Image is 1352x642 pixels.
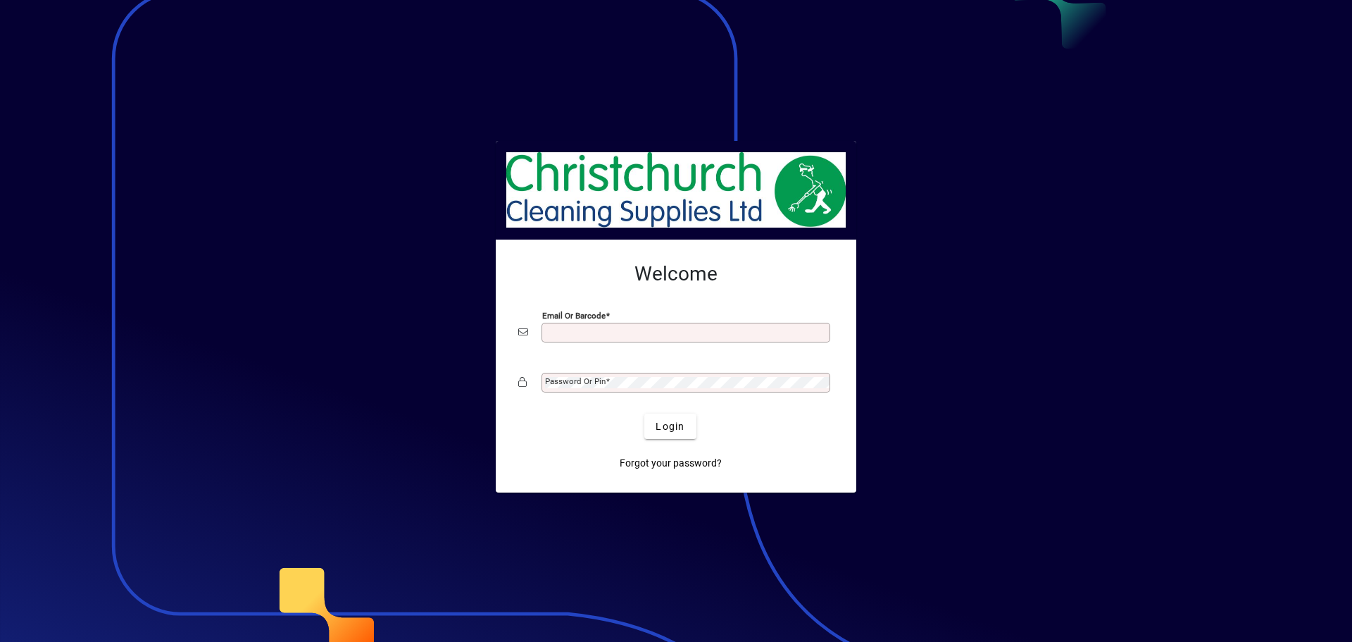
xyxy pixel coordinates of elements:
[518,262,834,286] h2: Welcome
[656,419,684,434] span: Login
[620,456,722,471] span: Forgot your password?
[542,311,606,321] mat-label: Email or Barcode
[545,376,606,386] mat-label: Password or Pin
[644,414,696,439] button: Login
[614,450,727,476] a: Forgot your password?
